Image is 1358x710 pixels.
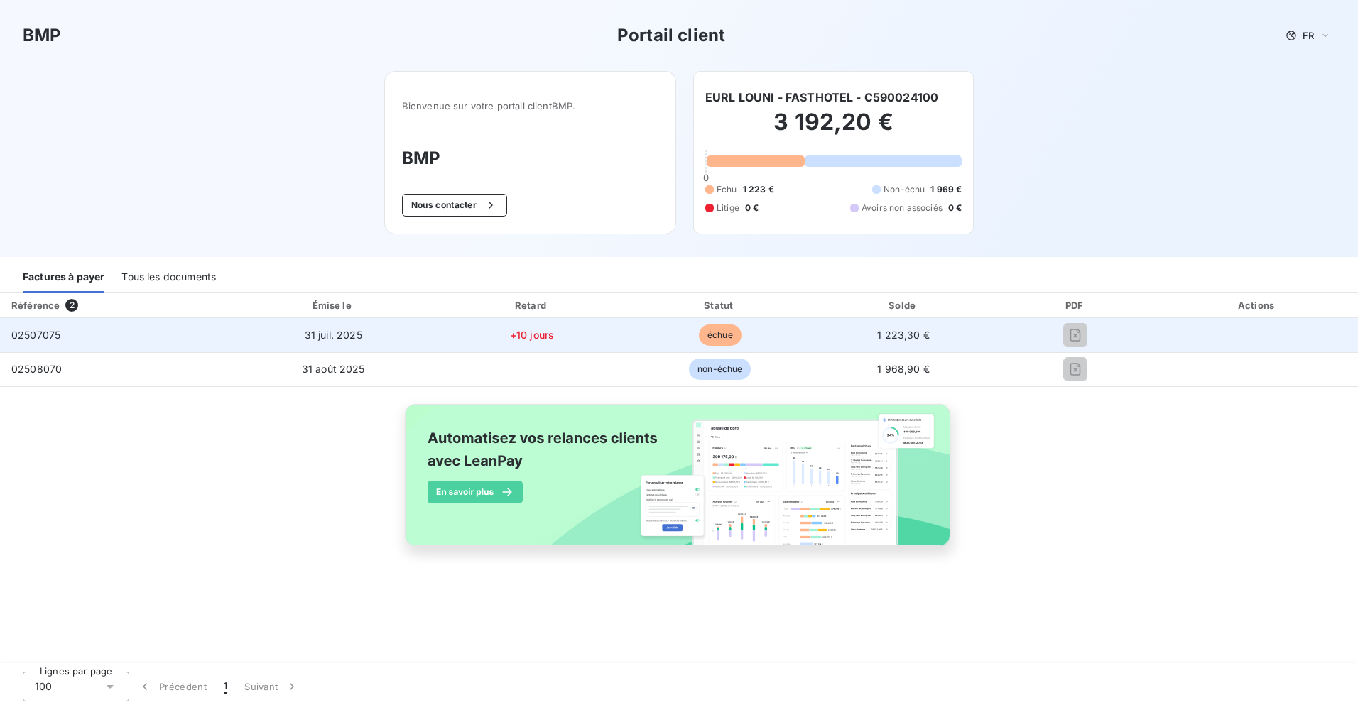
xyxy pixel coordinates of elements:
[705,89,938,106] h6: EURL LOUNI - FASTHOTEL - C590024100
[1303,30,1314,41] span: FR
[11,329,60,341] span: 02507075
[402,100,658,111] span: Bienvenue sur votre portail client BMP .
[232,298,434,312] div: Émise le
[699,324,742,346] span: échue
[402,146,658,171] h3: BMP
[23,263,104,293] div: Factures à payer
[930,183,962,196] span: 1 969 €
[705,108,962,151] h2: 3 192,20 €
[392,395,966,570] img: banner
[35,679,52,694] span: 100
[689,359,751,380] span: non-échue
[703,172,709,183] span: 0
[11,300,60,311] div: Référence
[65,299,78,312] span: 2
[997,298,1154,312] div: PDF
[11,363,62,375] span: 02508070
[121,263,216,293] div: Tous les documents
[215,672,236,701] button: 1
[402,194,507,217] button: Nous contacter
[717,183,737,196] span: Échu
[236,672,308,701] button: Suivant
[745,202,759,214] span: 0 €
[884,183,925,196] span: Non-échu
[877,329,930,341] span: 1 223,30 €
[129,672,215,701] button: Précédent
[305,329,362,341] span: 31 juil. 2025
[224,679,227,694] span: 1
[630,298,810,312] div: Statut
[743,183,774,196] span: 1 223 €
[440,298,624,312] div: Retard
[816,298,992,312] div: Solde
[23,23,61,48] h3: BMP
[617,23,725,48] h3: Portail client
[717,202,739,214] span: Litige
[510,329,554,341] span: +10 jours
[877,363,930,375] span: 1 968,90 €
[862,202,943,214] span: Avoirs non associés
[1160,298,1355,312] div: Actions
[948,202,962,214] span: 0 €
[302,363,365,375] span: 31 août 2025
